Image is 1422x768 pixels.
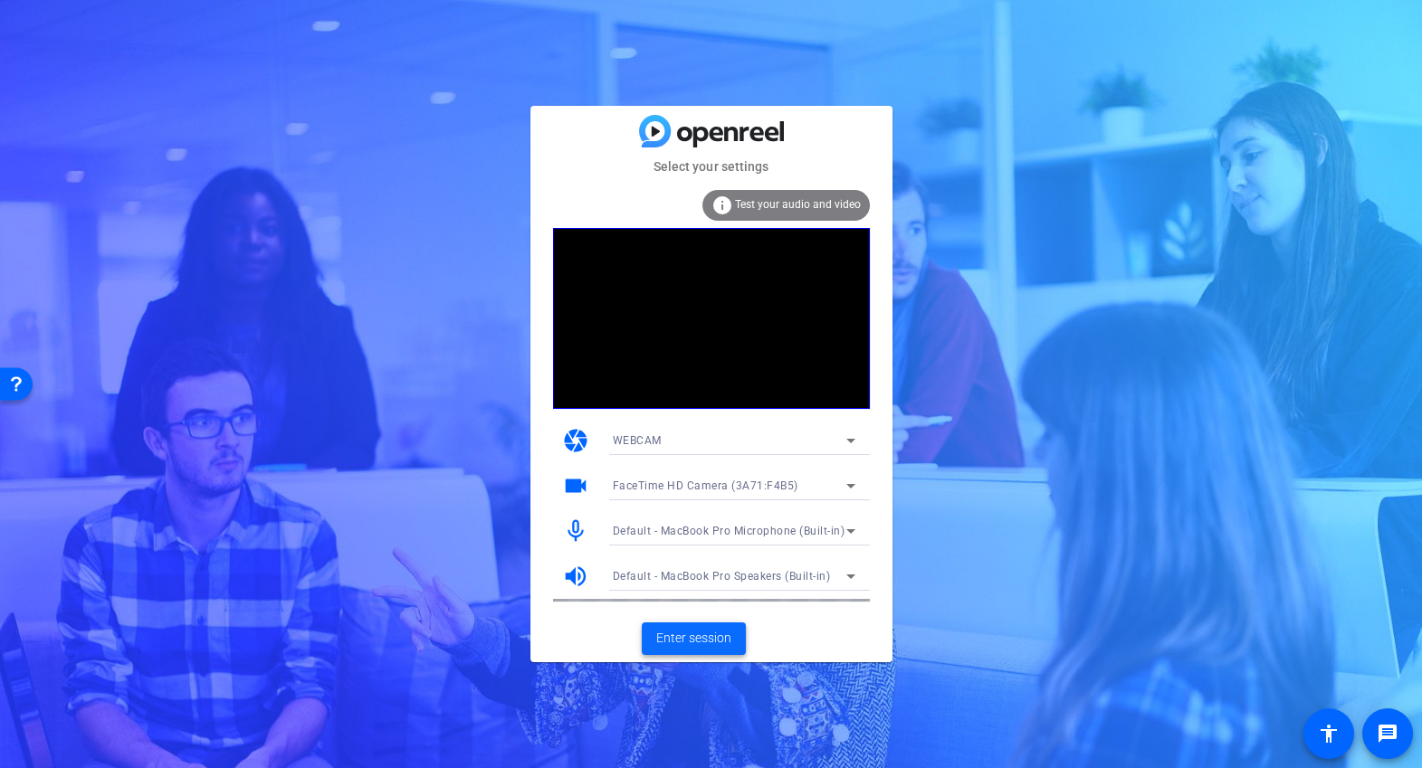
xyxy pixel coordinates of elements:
mat-icon: info [711,194,733,216]
mat-icon: videocam [562,472,589,499]
mat-icon: camera [562,427,589,454]
mat-icon: message [1377,723,1398,744]
span: Test your audio and video [735,198,861,211]
button: Enter session [642,622,746,655]
span: WEBCAM [613,434,662,447]
img: blue-gradient.svg [639,115,784,147]
mat-icon: volume_up [562,563,589,590]
mat-card-subtitle: Select your settings [530,156,892,176]
span: FaceTime HD Camera (3A71:F4B5) [613,479,798,492]
span: Default - MacBook Pro Microphone (Built-in) [613,525,845,537]
mat-icon: accessibility [1318,723,1340,744]
span: Default - MacBook Pro Speakers (Built-in) [613,570,831,583]
span: Enter session [656,629,731,648]
mat-icon: mic_none [562,517,589,545]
